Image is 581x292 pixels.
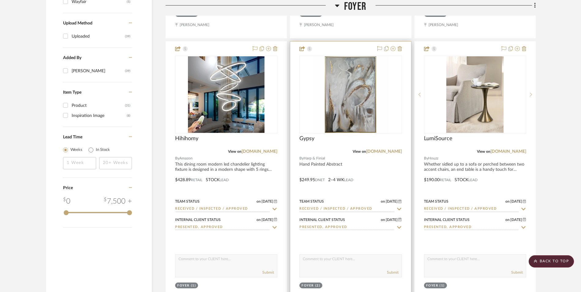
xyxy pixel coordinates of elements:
span: Lead Time [63,135,82,139]
span: Amazon [179,155,193,161]
span: on [257,200,261,203]
a: [DOMAIN_NAME] [242,149,277,154]
span: [DATE] [385,199,398,204]
button: Submit [387,270,399,275]
img: Hihihomy [188,56,264,133]
span: By [299,155,304,161]
span: on [381,200,385,203]
div: (2) [315,283,320,288]
div: (39) [125,32,130,41]
span: Added By [63,56,81,60]
div: Inspiration Image [72,111,127,121]
span: [DATE] [510,199,523,204]
img: LumiSource [446,56,504,133]
span: Item Type [63,90,81,95]
span: By [424,155,428,161]
input: 20+ Weeks [99,157,132,169]
div: 0 [300,56,401,133]
div: 0 [63,196,70,207]
button: Submit [511,270,523,275]
label: Weeks [70,147,82,153]
div: Foyer [177,283,189,288]
input: Type to Search… [175,206,270,212]
div: Internal Client Status [175,217,221,223]
div: [PERSON_NAME] [72,66,125,76]
div: Uploaded [72,32,125,41]
div: Internal Client Status [424,217,470,223]
span: Price [63,186,73,190]
span: [DATE] [385,218,398,222]
div: (1) [440,283,445,288]
span: LumiSource [424,135,452,142]
div: Team Status [424,199,448,204]
input: Type to Search… [424,225,519,230]
div: (8) [127,111,130,121]
span: [DATE] [510,218,523,222]
input: Type to Search… [175,225,270,230]
span: View on [477,150,490,153]
div: 7,500 + [104,196,132,207]
div: Product [72,101,125,110]
span: View on [353,150,366,153]
span: By [175,155,179,161]
button: Submit [262,270,274,275]
span: on [257,218,261,222]
div: Foyer [426,283,438,288]
div: Team Status [175,199,200,204]
div: Team Status [299,199,324,204]
span: Gypsy [299,135,314,142]
span: View on [228,150,242,153]
span: on [505,200,510,203]
input: Type to Search… [299,225,394,230]
input: Type to Search… [299,206,394,212]
span: on [381,218,385,222]
span: Harp & Finial [304,155,325,161]
span: Hihihomy [175,135,198,142]
scroll-to-top-button: BACK TO TOP [529,255,574,268]
span: [DATE] [261,199,274,204]
span: Upload Method [63,21,92,25]
a: [DOMAIN_NAME] [366,149,402,154]
input: 1 Week [63,157,96,169]
a: [DOMAIN_NAME] [490,149,526,154]
div: (39) [125,66,130,76]
span: Houzz [428,155,438,161]
label: In Stock [96,147,110,153]
span: on [505,218,510,222]
div: Internal Client Status [299,217,345,223]
img: Gypsy [312,56,389,133]
input: Type to Search… [424,206,519,212]
div: Foyer [302,283,314,288]
div: (31) [125,101,130,110]
div: (1) [191,283,196,288]
span: [DATE] [261,218,274,222]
